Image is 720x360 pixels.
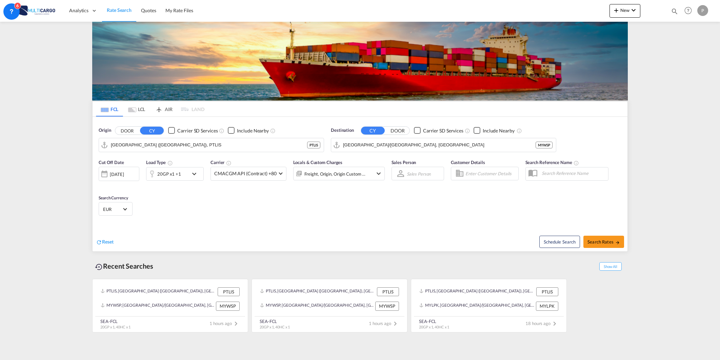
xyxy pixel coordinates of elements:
div: PTLIS [307,142,320,148]
div: MYWSP [216,302,240,310]
div: Include Nearby [237,127,269,134]
md-checkbox: Checkbox No Ink [474,127,515,134]
div: PTLIS [377,287,399,296]
md-tab-item: FCL [96,102,123,116]
md-input-container: Lisbon (Lisboa), PTLIS [99,138,324,152]
span: Cut Off Date [99,160,124,165]
md-icon: icon-arrow-right [615,240,620,245]
div: MYWSP, Westport/Port Klang, Malaysia, South East Asia, Asia Pacific [101,302,214,310]
md-icon: icon-magnify [671,7,678,15]
span: Search Reference Name [525,160,579,165]
button: Note: By default Schedule search will only considerorigin ports, destination ports and cut off da... [539,236,580,248]
div: 20GP x1 40HC x1 [157,169,181,179]
md-icon: icon-chevron-down [375,169,383,178]
div: icon-refreshReset [96,238,114,246]
div: [DATE] [110,171,124,177]
span: Search Currency [99,195,128,200]
div: Freight Origin Origin Custom Destination Destination Custom Factory Stuffingicon-chevron-down [293,167,385,180]
div: P [697,5,708,16]
div: MYWSP, Westport/Port Klang, Malaysia, South East Asia, Asia Pacific [260,302,374,310]
md-checkbox: Checkbox No Ink [414,127,463,134]
md-icon: icon-chevron-down [190,170,202,178]
md-icon: Unchecked: Search for CY (Container Yard) services for all selected carriers.Checked : Search for... [219,128,224,133]
div: Carrier SD Services [423,127,463,134]
span: Search Rates [587,239,620,245]
input: Search by Port [343,140,536,150]
button: icon-plus 400-fgNewicon-chevron-down [609,4,640,18]
span: Analytics [69,7,88,14]
div: Freight Origin Origin Custom Destination Destination Custom Factory Stuffing [304,169,366,179]
md-icon: icon-chevron-right [551,320,559,328]
span: Carrier [211,160,232,165]
div: Origin DOOR CY Checkbox No InkUnchecked: Search for CY (Container Yard) services for all selected... [93,117,627,251]
div: MYLPK [536,302,558,310]
span: My Rate Files [165,7,193,13]
span: Quotes [141,7,156,13]
md-datepicker: Select [99,180,104,190]
div: MYWSP [375,302,399,310]
span: Rate Search [107,7,132,13]
input: Enter Customer Details [465,168,516,179]
button: DOOR [115,127,139,134]
md-icon: Unchecked: Ignores neighbouring ports when fetching rates.Checked : Includes neighbouring ports w... [517,128,522,133]
img: 82db67801a5411eeacfdbd8acfa81e61.png [10,3,56,18]
md-icon: icon-chevron-right [391,320,399,328]
span: Customer Details [451,160,485,165]
md-icon: icon-refresh [96,239,102,245]
span: Reset [102,239,114,245]
div: SEA-FCL [100,318,131,324]
input: Search Reference Name [538,168,608,178]
div: SEA-FCL [260,318,290,324]
button: CY [361,127,385,134]
md-pagination-wrapper: Use the left and right arrow keys to navigate between tabs [96,102,204,116]
md-icon: icon-chevron-down [629,6,638,14]
span: 20GP x 1, 40HC x 1 [419,325,449,329]
recent-search-card: PTLIS, [GEOGRAPHIC_DATA] ([GEOGRAPHIC_DATA]), [GEOGRAPHIC_DATA], [GEOGRAPHIC_DATA], [GEOGRAPHIC_D... [411,279,567,332]
div: MYWSP [536,142,553,148]
md-select: Sales Person [406,169,432,179]
div: 20GP x1 40HC x1icon-chevron-down [146,167,204,181]
md-icon: Your search will be saved by the below given name [574,160,579,166]
div: Carrier SD Services [177,127,218,134]
span: EUR [103,206,122,212]
span: Help [682,5,694,16]
button: Search Ratesicon-arrow-right [583,236,624,248]
span: Origin [99,127,111,134]
span: New [612,7,638,13]
button: CY [140,127,164,134]
md-icon: Unchecked: Ignores neighbouring ports when fetching rates.Checked : Includes neighbouring ports w... [270,128,276,133]
span: Destination [331,127,354,134]
span: 1 hours ago [209,321,240,326]
md-icon: icon-plus 400-fg [612,6,620,14]
div: Help [682,5,697,17]
span: Locals & Custom Charges [293,160,343,165]
md-checkbox: Checkbox No Ink [228,127,269,134]
div: Include Nearby [483,127,515,134]
div: PTLIS, Lisbon (Lisboa), Portugal, Southern Europe, Europe [260,287,375,296]
recent-search-card: PTLIS, [GEOGRAPHIC_DATA] ([GEOGRAPHIC_DATA]), [GEOGRAPHIC_DATA], [GEOGRAPHIC_DATA], [GEOGRAPHIC_D... [252,279,407,332]
md-tab-item: LCL [123,102,150,116]
span: 18 hours ago [525,321,559,326]
md-icon: The selected Trucker/Carrierwill be displayed in the rate results If the rates are from another f... [226,160,232,166]
span: CMACGM API (Contract) +80 [214,170,277,177]
span: 20GP x 1, 40HC x 1 [100,325,131,329]
div: PTLIS [218,287,240,296]
button: DOOR [386,127,409,134]
md-icon: icon-backup-restore [95,263,103,271]
md-icon: icon-airplane [155,105,163,110]
recent-search-card: PTLIS, [GEOGRAPHIC_DATA] ([GEOGRAPHIC_DATA]), [GEOGRAPHIC_DATA], [GEOGRAPHIC_DATA], [GEOGRAPHIC_D... [92,279,248,332]
span: Sales Person [392,160,416,165]
span: Load Type [146,160,173,165]
md-icon: icon-chevron-right [232,320,240,328]
md-icon: Unchecked: Search for CY (Container Yard) services for all selected carriers.Checked : Search for... [465,128,470,133]
md-icon: icon-information-outline [167,160,173,166]
span: Show All [599,262,622,271]
md-checkbox: Checkbox No Ink [168,127,218,134]
md-input-container: Westport/Port Klang, MYWSP [331,138,556,152]
div: Recent Searches [92,258,156,274]
md-select: Select Currency: € EUREuro [102,204,129,214]
div: PTLIS, Lisbon (Lisboa), Portugal, Southern Europe, Europe [101,287,216,296]
span: 1 hours ago [369,321,399,326]
div: icon-magnify [671,7,678,18]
